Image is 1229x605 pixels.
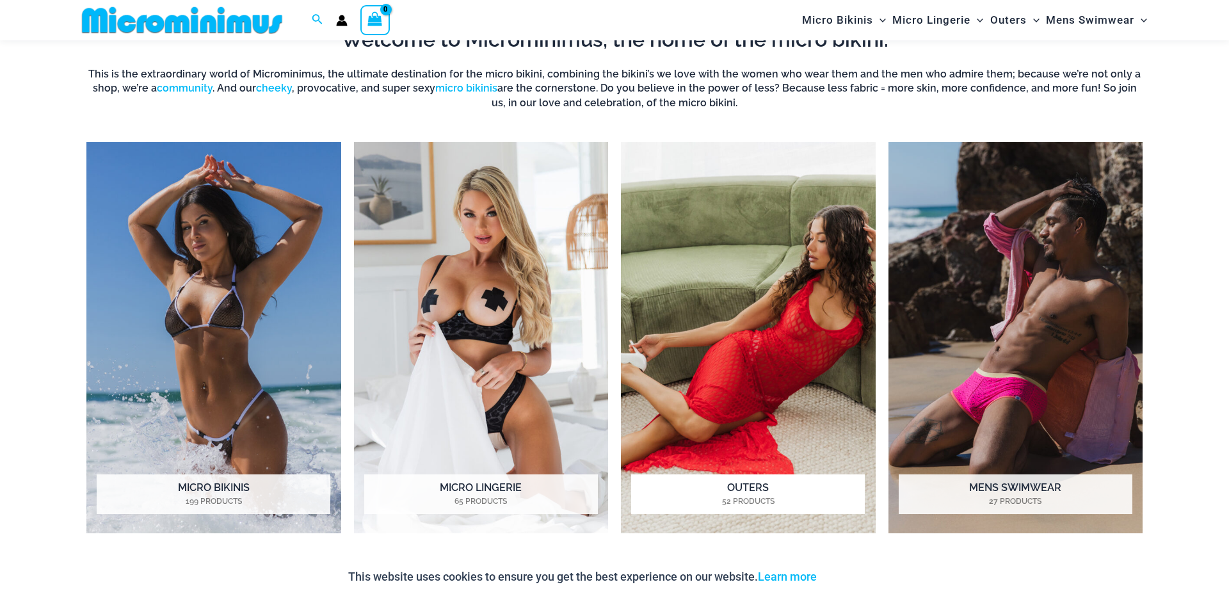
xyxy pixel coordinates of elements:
[360,5,390,35] a: View Shopping Cart, empty
[990,4,1027,36] span: Outers
[899,496,1132,507] mark: 27 Products
[802,4,873,36] span: Micro Bikinis
[799,4,889,36] a: Micro BikinisMenu ToggleMenu Toggle
[364,496,598,507] mark: 65 Products
[354,142,609,533] a: Visit product category Micro Lingerie
[873,4,886,36] span: Menu Toggle
[1134,4,1147,36] span: Menu Toggle
[312,12,323,28] a: Search icon link
[256,82,292,94] a: cheeky
[631,474,865,514] h2: Outers
[86,67,1143,110] h6: This is the extraordinary world of Microminimus, the ultimate destination for the micro bikini, c...
[1046,4,1134,36] span: Mens Swimwear
[348,567,817,586] p: This website uses cookies to ensure you get the best experience on our website.
[826,561,881,592] button: Accept
[1027,4,1040,36] span: Menu Toggle
[97,474,330,514] h2: Micro Bikinis
[987,4,1043,36] a: OutersMenu ToggleMenu Toggle
[354,142,609,533] img: Micro Lingerie
[758,570,817,583] a: Learn more
[364,474,598,514] h2: Micro Lingerie
[631,496,865,507] mark: 52 Products
[970,4,983,36] span: Menu Toggle
[86,142,341,533] a: Visit product category Micro Bikinis
[157,82,213,94] a: community
[888,142,1143,533] a: Visit product category Mens Swimwear
[336,15,348,26] a: Account icon link
[899,474,1132,514] h2: Mens Swimwear
[97,496,330,507] mark: 199 Products
[435,82,497,94] a: micro bikinis
[1043,4,1150,36] a: Mens SwimwearMenu ToggleMenu Toggle
[621,142,876,533] img: Outers
[892,4,970,36] span: Micro Lingerie
[889,4,986,36] a: Micro LingerieMenu ToggleMenu Toggle
[621,142,876,533] a: Visit product category Outers
[888,142,1143,533] img: Mens Swimwear
[77,6,287,35] img: MM SHOP LOGO FLAT
[86,142,341,533] img: Micro Bikinis
[797,2,1152,38] nav: Site Navigation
